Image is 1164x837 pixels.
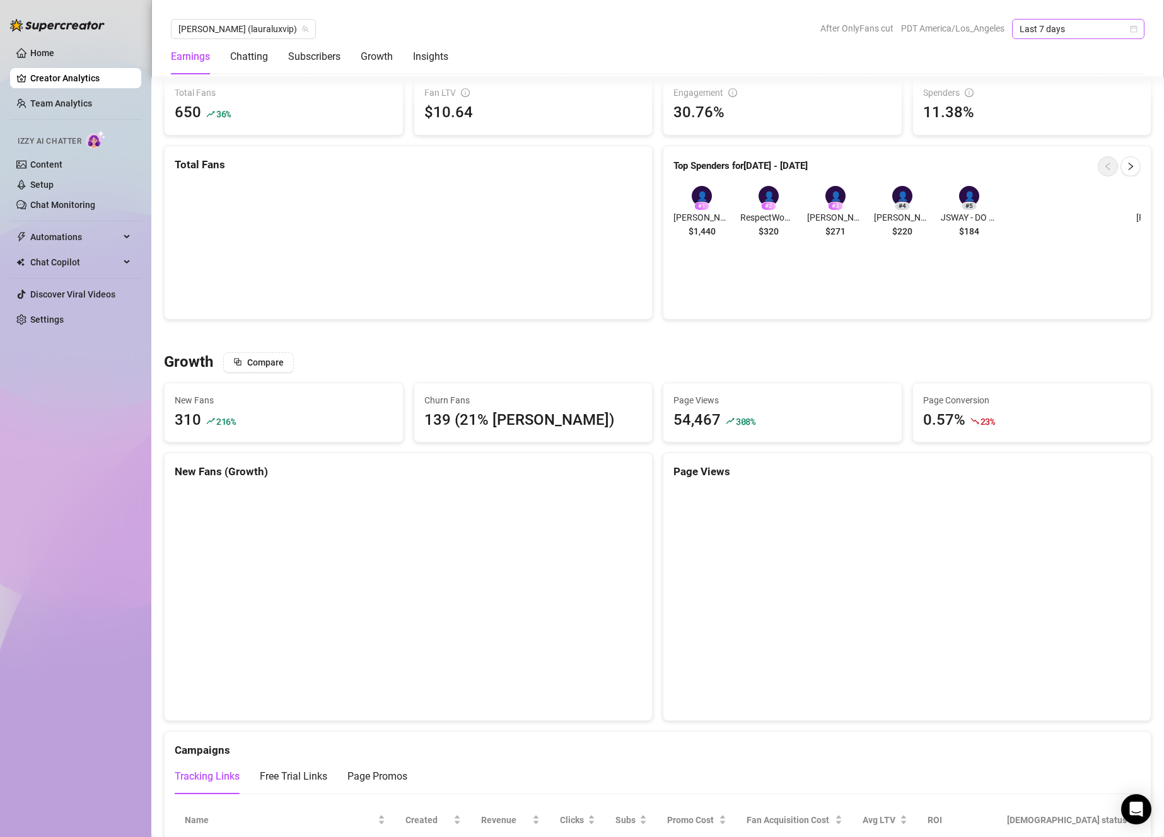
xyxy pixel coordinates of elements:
[941,211,998,224] span: JSWAY - DO NOT OVERCHARGE
[740,211,797,224] span: RespectWomen's 2nd Account
[673,393,892,407] span: Page Views
[673,408,721,432] div: 54,467
[206,110,215,118] span: rise
[178,20,308,38] span: Laura (lauraluxvip)
[424,101,643,125] div: $10.64
[223,352,294,372] button: Compare
[673,86,892,100] div: Engagement
[30,227,120,247] span: Automations
[424,408,643,432] div: 139 (21% [PERSON_NAME])
[347,769,407,784] div: Page Promos
[30,289,115,299] a: Discover Viral Videos
[301,25,309,33] span: team
[825,186,846,206] div: 👤
[30,48,54,58] a: Home
[895,202,910,211] div: # 4
[405,813,451,827] span: Created
[30,159,62,170] a: Content
[175,463,642,480] div: New Fans (Growth)
[728,88,737,97] span: info-circle
[928,815,942,825] span: ROI
[673,159,808,174] article: Top Spenders for [DATE] - [DATE]
[175,769,240,784] div: Tracking Links
[959,224,979,238] span: $184
[30,180,54,190] a: Setup
[923,101,1141,125] div: 11.38%
[820,19,893,38] span: After OnlyFans cut
[863,815,895,825] span: Avg LTV
[1020,20,1137,38] span: Last 7 days
[962,202,977,211] div: # 5
[481,813,530,827] span: Revenue
[892,224,912,238] span: $220
[560,813,586,827] span: Clicks
[171,49,210,64] div: Earnings
[247,357,284,367] span: Compare
[413,49,448,64] div: Insights
[216,108,231,120] span: 36 %
[615,813,637,827] span: Subs
[30,315,64,325] a: Settings
[981,415,995,427] span: 23 %
[874,211,931,224] span: [PERSON_NAME] - Big Spender
[175,393,393,407] span: New Fans
[230,49,268,64] div: Chatting
[901,19,1004,38] span: PDT America/Los_Angeles
[667,813,716,827] span: Promo Cost
[288,49,340,64] div: Subscribers
[206,417,215,425] span: rise
[923,86,1141,100] div: Spenders
[965,88,974,97] span: info-circle
[825,224,846,238] span: $271
[16,258,25,267] img: Chat Copilot
[10,19,105,32] img: logo-BBDzfeDw.svg
[30,200,95,210] a: Chat Monitoring
[694,202,709,211] div: # 1
[673,211,730,224] span: [PERSON_NAME]
[1126,162,1135,171] span: right
[216,415,236,427] span: 216 %
[1130,25,1138,33] span: calendar
[175,732,1141,759] div: Campaigns
[185,813,375,827] span: Name
[18,136,81,147] span: Izzy AI Chatter
[175,101,201,125] div: 650
[828,202,843,211] div: # 3
[747,815,829,825] span: Fan Acquisition Cost
[959,186,979,206] div: 👤
[807,211,864,224] span: [PERSON_NAME]
[424,393,643,407] span: Churn Fans
[673,101,892,125] div: 30.76%
[689,224,716,238] span: $1,440
[923,393,1141,407] span: Page Conversion
[1121,794,1151,824] div: Open Intercom Messenger
[86,130,106,149] img: AI Chatter
[726,417,735,425] span: rise
[175,86,393,100] span: Total Fans
[233,357,242,366] span: block
[361,49,393,64] div: Growth
[461,88,470,97] span: info-circle
[30,98,92,108] a: Team Analytics
[164,352,213,372] h3: Growth
[673,463,1141,480] div: Page Views
[16,232,26,242] span: thunderbolt
[424,86,643,100] div: Fan LTV
[759,224,779,238] span: $320
[759,186,779,206] div: 👤
[30,252,120,272] span: Chat Copilot
[175,156,642,173] div: Total Fans
[30,68,131,88] a: Creator Analytics
[736,415,755,427] span: 308 %
[692,186,712,206] div: 👤
[923,408,965,432] div: 0.57%
[761,202,776,211] div: # 2
[970,417,979,425] span: fall
[260,769,327,784] div: Free Trial Links
[892,186,912,206] div: 👤
[175,408,201,432] div: 310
